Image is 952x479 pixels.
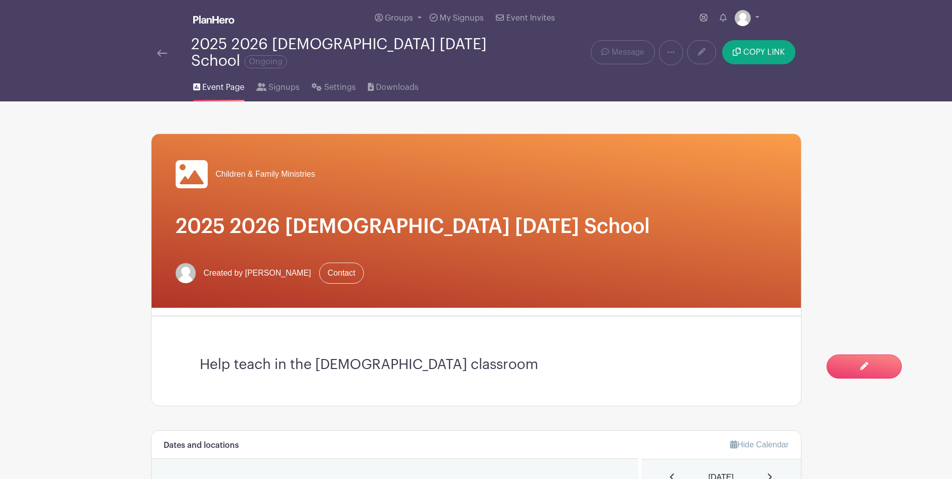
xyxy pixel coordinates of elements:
button: COPY LINK [722,40,795,64]
span: Event Page [202,81,244,93]
img: logo_white-6c42ec7e38ccf1d336a20a19083b03d10ae64f83f12c07503d8b9e83406b4c7d.svg [193,16,234,24]
span: Message [612,46,644,58]
h6: Dates and locations [164,441,239,450]
a: Contact [319,263,364,284]
div: 2025 2026 [DEMOGRAPHIC_DATA] [DATE] School [191,36,516,69]
span: Groups [385,14,413,22]
h3: Help teach in the [DEMOGRAPHIC_DATA] classroom [200,356,753,374]
span: COPY LINK [743,48,785,56]
a: Event Page [193,69,244,101]
a: Settings [312,69,355,101]
img: default-ce2991bfa6775e67f084385cd625a349d9dcbb7a52a09fb2fda1e96e2d18dcdb.png [176,263,196,283]
a: Signups [256,69,300,101]
span: Ongoing [244,55,287,68]
span: Event Invites [506,14,555,22]
h1: 2025 2026 [DEMOGRAPHIC_DATA] [DATE] School [176,214,777,238]
span: Children & Family Ministries [216,168,315,180]
a: Hide Calendar [730,440,788,449]
span: Created by [PERSON_NAME] [204,267,311,279]
a: Message [591,40,654,64]
span: Signups [268,81,300,93]
a: Downloads [368,69,419,101]
img: back-arrow-29a5d9b10d5bd6ae65dc969a981735edf675c4d7a1fe02e03b50dbd4ba3cdb55.svg [157,50,167,57]
span: My Signups [440,14,484,22]
span: Downloads [376,81,419,93]
img: default-ce2991bfa6775e67f084385cd625a349d9dcbb7a52a09fb2fda1e96e2d18dcdb.png [735,10,751,26]
span: Settings [324,81,356,93]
